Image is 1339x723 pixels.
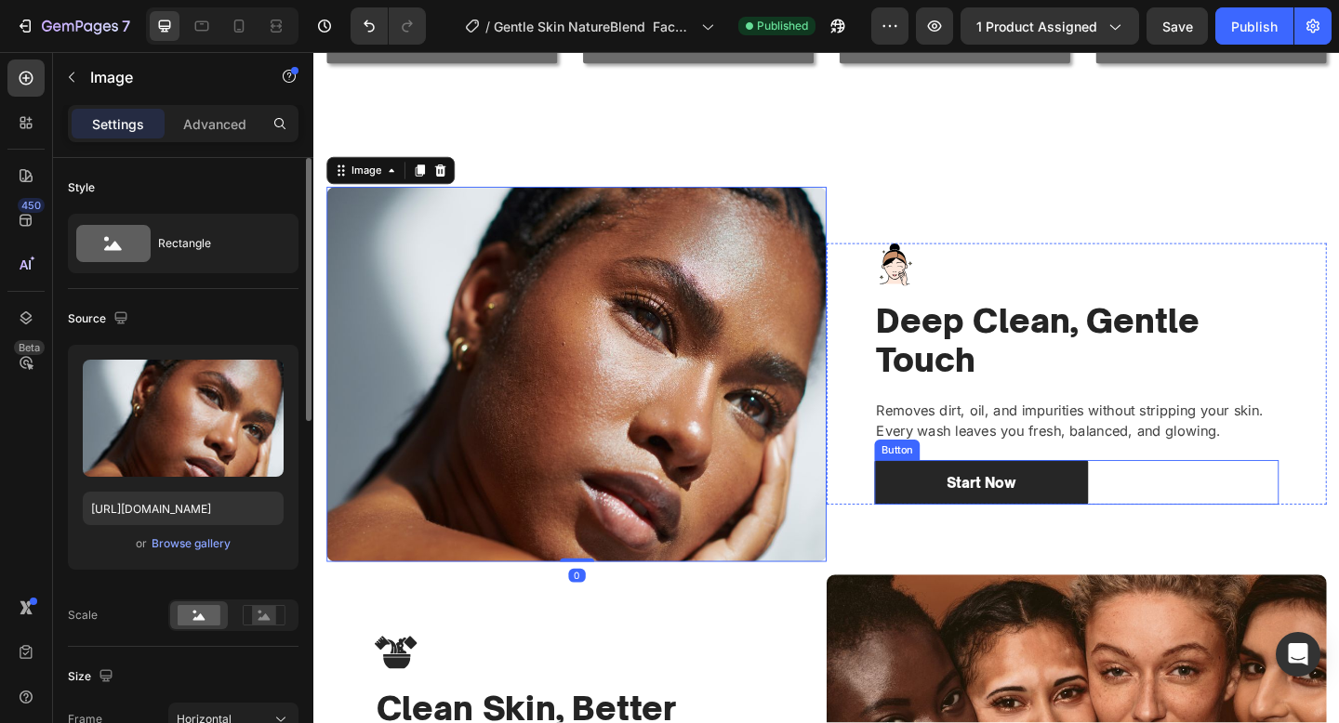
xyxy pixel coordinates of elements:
[494,17,694,36] span: Gentle Skin NatureBlend Face Cleanser
[612,379,1048,424] p: Removes dirt, oil, and impurities without stripping your skin. Every wash leaves you fresh, balan...
[122,15,130,37] p: 7
[68,607,98,624] div: Scale
[757,18,808,34] span: Published
[610,208,656,255] img: Alt Image
[1231,17,1278,36] div: Publish
[151,534,232,553] button: Browse gallery
[158,222,272,265] div: Rectangle
[1147,7,1208,45] button: Save
[689,455,764,482] p: Start Now
[961,7,1139,45] button: 1 product assigned
[1276,632,1320,677] div: Open Intercom Messenger
[92,114,144,134] p: Settings
[183,114,246,134] p: Advanced
[610,269,1050,358] h2: Deep Clean, Gentle Touch
[1215,7,1293,45] button: Publish
[68,664,117,690] div: Size
[18,198,45,213] div: 450
[68,179,95,196] div: Style
[7,7,139,45] button: 7
[152,535,231,552] div: Browse gallery
[90,66,248,88] p: Image
[83,360,284,477] img: preview-image
[66,630,113,677] img: Alt Image
[83,492,284,525] input: https://example.com/image.jpg
[614,425,656,441] div: Button
[610,444,842,493] button: <p>Start Now</p>
[485,17,490,36] span: /
[976,17,1097,36] span: 1 product assigned
[313,52,1339,723] iframe: Design area
[68,307,132,332] div: Source
[136,532,147,555] span: or
[14,340,45,355] div: Beta
[1162,19,1193,34] span: Save
[351,7,426,45] div: Undo/Redo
